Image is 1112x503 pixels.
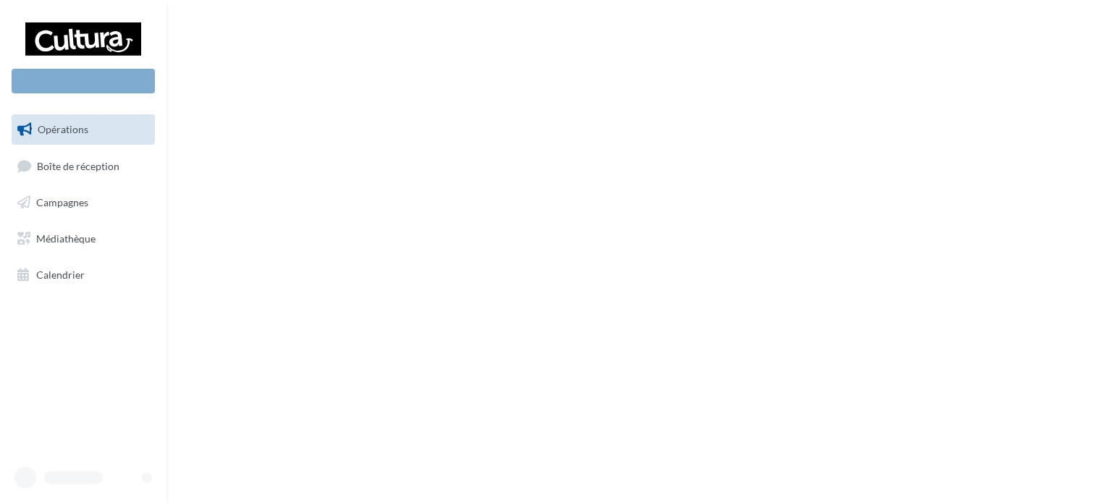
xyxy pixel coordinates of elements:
span: Opérations [38,123,88,135]
span: Campagnes [36,196,88,208]
span: Médiathèque [36,232,96,245]
span: Calendrier [36,268,85,280]
a: Calendrier [9,260,158,290]
a: Opérations [9,114,158,145]
div: Nouvelle campagne [12,69,155,93]
a: Boîte de réception [9,151,158,182]
a: Médiathèque [9,224,158,254]
a: Campagnes [9,187,158,218]
span: Boîte de réception [37,159,119,172]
